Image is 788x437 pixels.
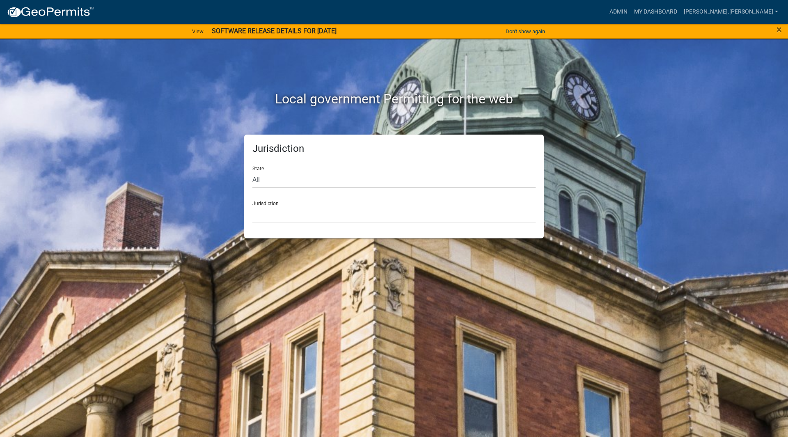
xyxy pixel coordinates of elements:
[502,25,548,38] button: Don't show again
[777,25,782,34] button: Close
[680,4,781,20] a: [PERSON_NAME].[PERSON_NAME]
[212,27,337,35] strong: SOFTWARE RELEASE DETAILS FOR [DATE]
[631,4,680,20] a: My Dashboard
[777,24,782,35] span: ×
[606,4,631,20] a: Admin
[166,91,622,107] h2: Local government Permitting for the web
[189,25,207,38] a: View
[252,143,536,155] h5: Jurisdiction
